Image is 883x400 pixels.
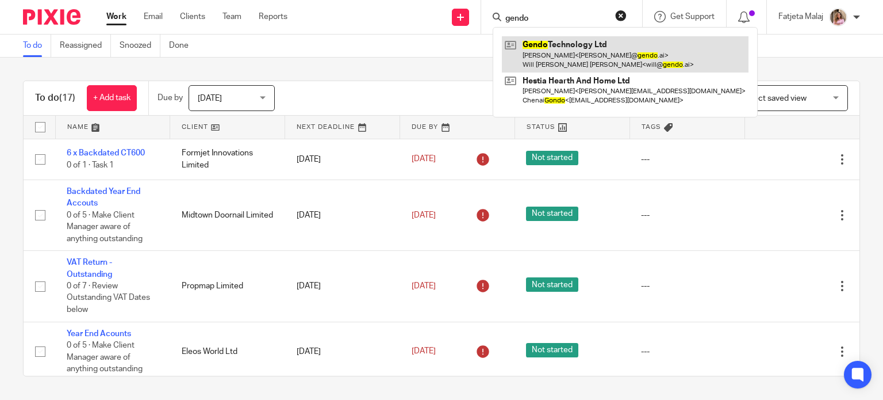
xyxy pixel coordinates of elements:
img: MicrosoftTeams-image%20(5).png [829,8,847,26]
td: Formjet Innovations Limited [170,139,285,180]
td: [DATE] [285,180,400,250]
span: [DATE] [412,155,436,163]
a: Team [222,11,241,22]
a: Reassigned [60,35,111,57]
a: To do [23,35,51,57]
a: Snoozed [120,35,160,57]
a: Clients [180,11,205,22]
span: Not started [526,207,578,221]
a: Email [144,11,163,22]
h1: To do [35,92,75,104]
td: [DATE] [285,251,400,322]
a: Year End Acounts [67,330,131,338]
p: Fatjeta Malaj [778,11,823,22]
span: Not started [526,343,578,357]
span: Select saved view [742,94,807,102]
span: 0 of 5 · Make Client Manager aware of anything outstanding [67,341,143,373]
span: 0 of 5 · Make Client Manager aware of anything outstanding [67,211,143,243]
span: [DATE] [412,211,436,219]
div: --- [641,346,733,357]
span: Not started [526,151,578,165]
span: [DATE] [412,282,436,290]
span: Get Support [670,13,715,21]
td: [DATE] [285,322,400,381]
p: Due by [158,92,183,104]
span: Tags [642,124,661,130]
td: Eleos World Ltd [170,322,285,381]
span: 0 of 1 · Task 1 [67,161,114,169]
td: [DATE] [285,139,400,180]
a: 6 x Backdated CT600 [67,149,145,157]
button: Clear [615,10,627,21]
span: Not started [526,277,578,292]
a: Backdated Year End Accouts [67,188,140,207]
div: --- [641,209,733,221]
span: [DATE] [198,94,222,102]
input: Search [504,14,608,24]
td: Midtown Doornail Limited [170,180,285,250]
a: VAT Return - Outstanding [67,258,112,278]
span: (17) [59,93,75,102]
span: 0 of 7 · Review Outstanding VAT Dates below [67,282,150,314]
div: --- [641,280,733,292]
a: Work [106,11,126,22]
div: --- [641,154,733,165]
img: Pixie [23,9,80,25]
a: + Add task [87,85,137,111]
a: Reports [259,11,287,22]
td: Propmap Limited [170,251,285,322]
span: [DATE] [412,347,436,355]
a: Done [169,35,197,57]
